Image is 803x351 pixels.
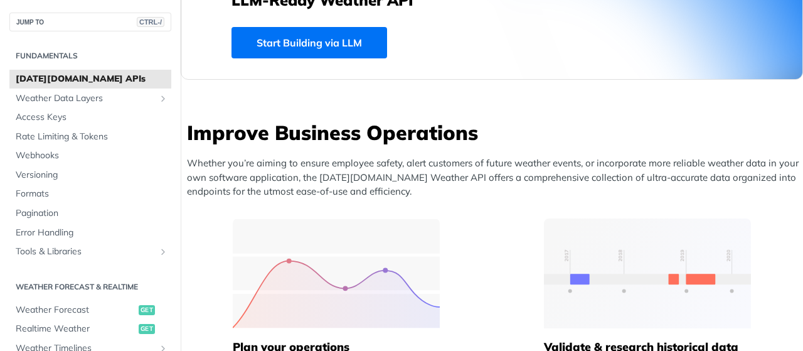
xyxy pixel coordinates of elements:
button: Show subpages for Tools & Libraries [158,247,168,257]
span: Tools & Libraries [16,246,155,258]
span: Rate Limiting & Tokens [16,131,168,143]
a: Start Building via LLM [231,27,387,58]
span: Error Handling [16,227,168,239]
a: Access Keys [9,108,171,127]
span: CTRL-/ [137,17,164,27]
span: Webhooks [16,149,168,162]
span: Formats [16,188,168,200]
span: [DATE][DOMAIN_NAME] APIs [16,73,168,85]
span: Weather Data Layers [16,92,155,105]
a: Tools & LibrariesShow subpages for Tools & Libraries [9,242,171,261]
a: Webhooks [9,146,171,165]
span: Pagination [16,207,168,220]
a: Weather Data LayersShow subpages for Weather Data Layers [9,89,171,108]
span: get [139,305,155,315]
span: Weather Forecast [16,304,136,316]
span: Realtime Weather [16,323,136,335]
span: get [139,324,155,334]
a: Pagination [9,204,171,223]
h2: Weather Forecast & realtime [9,281,171,293]
span: Access Keys [16,111,168,124]
h3: Improve Business Operations [187,119,803,146]
a: [DATE][DOMAIN_NAME] APIs [9,70,171,89]
button: JUMP TOCTRL-/ [9,13,171,31]
h2: Fundamentals [9,50,171,62]
button: Show subpages for Weather Data Layers [158,94,168,104]
a: Realtime Weatherget [9,320,171,338]
p: Whether you’re aiming to ensure employee safety, alert customers of future weather events, or inc... [187,156,803,199]
span: Versioning [16,169,168,181]
a: Error Handling [9,224,171,242]
a: Rate Limiting & Tokens [9,127,171,146]
a: Weather Forecastget [9,301,171,320]
img: 39565e8-group-4962x.svg [233,219,440,328]
a: Versioning [9,166,171,185]
a: Formats [9,185,171,203]
img: 13d7ca0-group-496-2.svg [544,219,751,328]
